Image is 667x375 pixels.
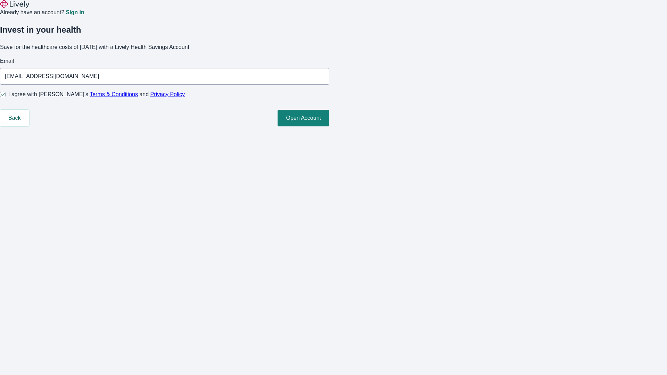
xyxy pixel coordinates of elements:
span: I agree with [PERSON_NAME]’s and [8,90,185,99]
a: Sign in [66,10,84,15]
a: Privacy Policy [150,91,185,97]
a: Terms & Conditions [90,91,138,97]
button: Open Account [278,110,329,126]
